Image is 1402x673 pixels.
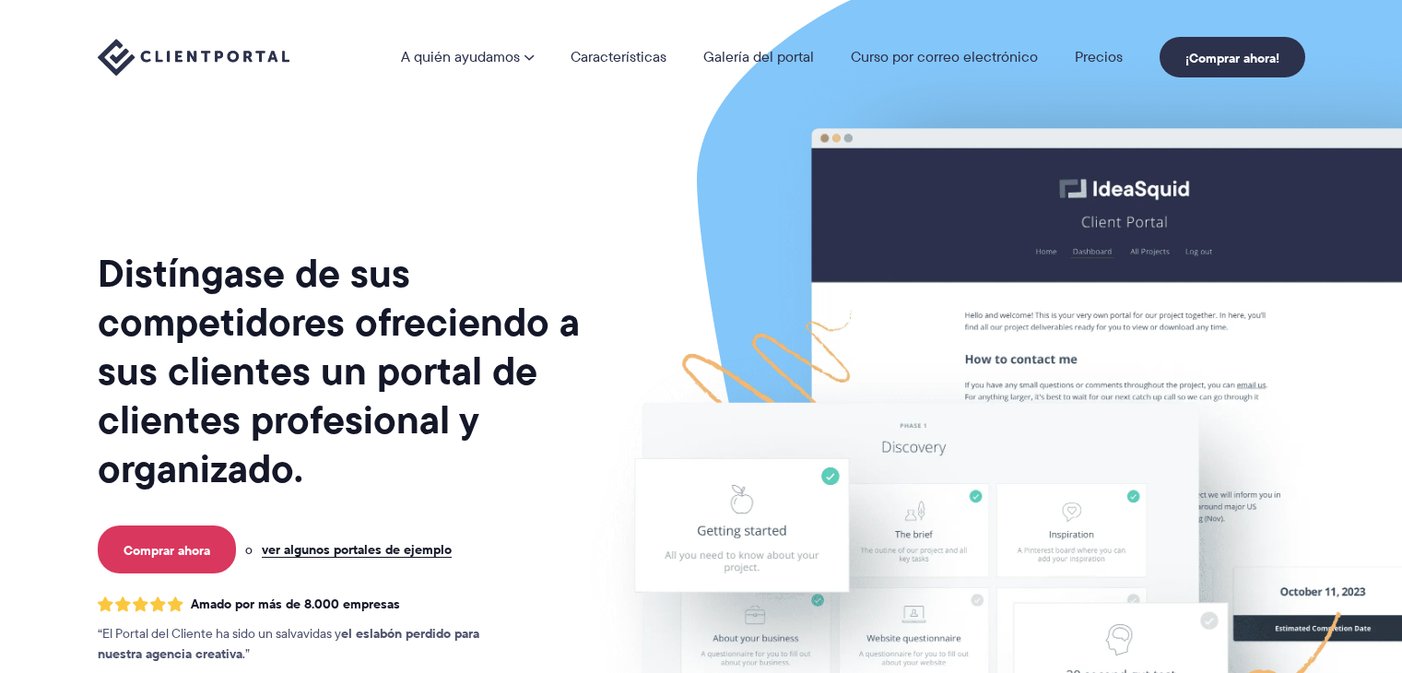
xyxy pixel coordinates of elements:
font: El Portal del Cliente ha sido un salvavidas y [102,624,341,643]
font: ¡Comprar ahora! [1185,48,1279,68]
font: Distíngase de sus competidores ofreciendo a sus clientes un portal de clientes profesional y orga... [98,243,580,498]
font: ver algunos portales de ejemplo [262,539,452,560]
a: ¡Comprar ahora! [1160,37,1305,77]
font: Características [571,46,666,67]
a: Precios [1075,50,1123,65]
font: . [242,644,245,663]
font: el eslabón perdido para nuestra agencia creativa [98,623,479,664]
a: A quién ayudamos [401,50,534,65]
a: Características [571,50,666,65]
font: Comprar ahora [124,540,210,561]
a: Comprar ahora [98,525,236,573]
font: Precios [1075,46,1123,67]
a: Galería del portal [703,50,814,65]
font: A quién ayudamos [401,46,520,67]
a: ver algunos portales de ejemplo [262,541,452,558]
font: Amado por más de 8.000 empresas [191,594,400,614]
font: o [245,540,253,559]
font: Curso por correo electrónico [851,46,1038,67]
font: Galería del portal [703,46,814,67]
a: Curso por correo electrónico [851,50,1038,65]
